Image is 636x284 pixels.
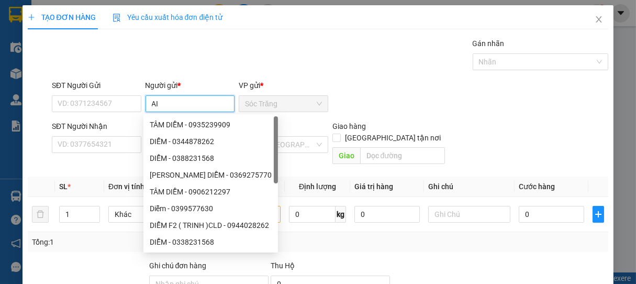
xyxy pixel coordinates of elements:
[336,206,346,223] span: kg
[150,220,272,231] div: DIỄM F2 ( TRINH )CLD - 0944028262
[28,13,96,21] span: TẠO ĐƠN HÀNG
[150,236,272,248] div: DIỄM - 0338231568
[115,206,184,222] span: Khác
[59,182,68,191] span: SL
[354,182,393,191] span: Giá trị hàng
[424,177,514,197] th: Ghi chú
[473,39,505,48] label: Gán nhãn
[150,169,272,181] div: [PERSON_NAME] DIỄM - 0369275770
[299,182,336,191] span: Định lượng
[150,186,272,198] div: TÂM DIỄM - 0906212297
[32,206,49,223] button: delete
[143,217,278,234] div: DIỄM F2 ( TRINH )CLD - 0944028262
[245,96,322,112] span: Sóc Trăng
[341,132,445,144] span: [GEOGRAPHIC_DATA] tận nơi
[595,15,603,24] span: close
[32,236,247,248] div: Tổng: 1
[149,261,207,270] label: Ghi chú đơn hàng
[143,200,278,217] div: Diễm - 0399577630
[5,5,152,45] li: Vĩnh Thành (Sóc Trăng)
[28,14,35,21] span: plus
[143,167,278,183] div: PHAN THÚY DIỄM - 0369275770
[72,70,80,78] span: environment
[354,206,420,223] input: 0
[108,182,148,191] span: Đơn vị tính
[146,80,235,91] div: Người gửi
[143,183,278,200] div: TÂM DIỄM - 0906212297
[360,147,445,164] input: Dọc đường
[150,203,272,214] div: Diễm - 0399577630
[593,210,604,219] span: plus
[150,152,272,164] div: DIỄM - 0388231568
[113,13,223,21] span: Yêu cầu xuất hóa đơn điện tử
[52,80,141,91] div: SĐT Người Gửi
[239,80,328,91] div: VP gửi
[52,121,141,132] div: SĐT Người Nhận
[332,147,360,164] span: Giao
[143,234,278,250] div: DIỄM - 0338231568
[113,14,121,22] img: icon
[5,5,42,42] img: logo.jpg
[143,150,278,167] div: DIỄM - 0388231568
[150,119,272,130] div: TÂM DIỄM - 0935239909
[143,133,278,150] div: DIỄM - 0344878262
[72,57,139,68] li: VP Quận 8
[584,5,613,35] button: Close
[143,116,278,133] div: TÂM DIỄM - 0935239909
[5,57,72,68] li: VP Sóc Trăng
[271,261,295,270] span: Thu Hộ
[332,122,366,130] span: Giao hàng
[593,206,605,223] button: plus
[428,206,510,223] input: Ghi Chú
[5,70,13,78] span: environment
[150,136,272,147] div: DIỄM - 0344878262
[519,182,555,191] span: Cước hàng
